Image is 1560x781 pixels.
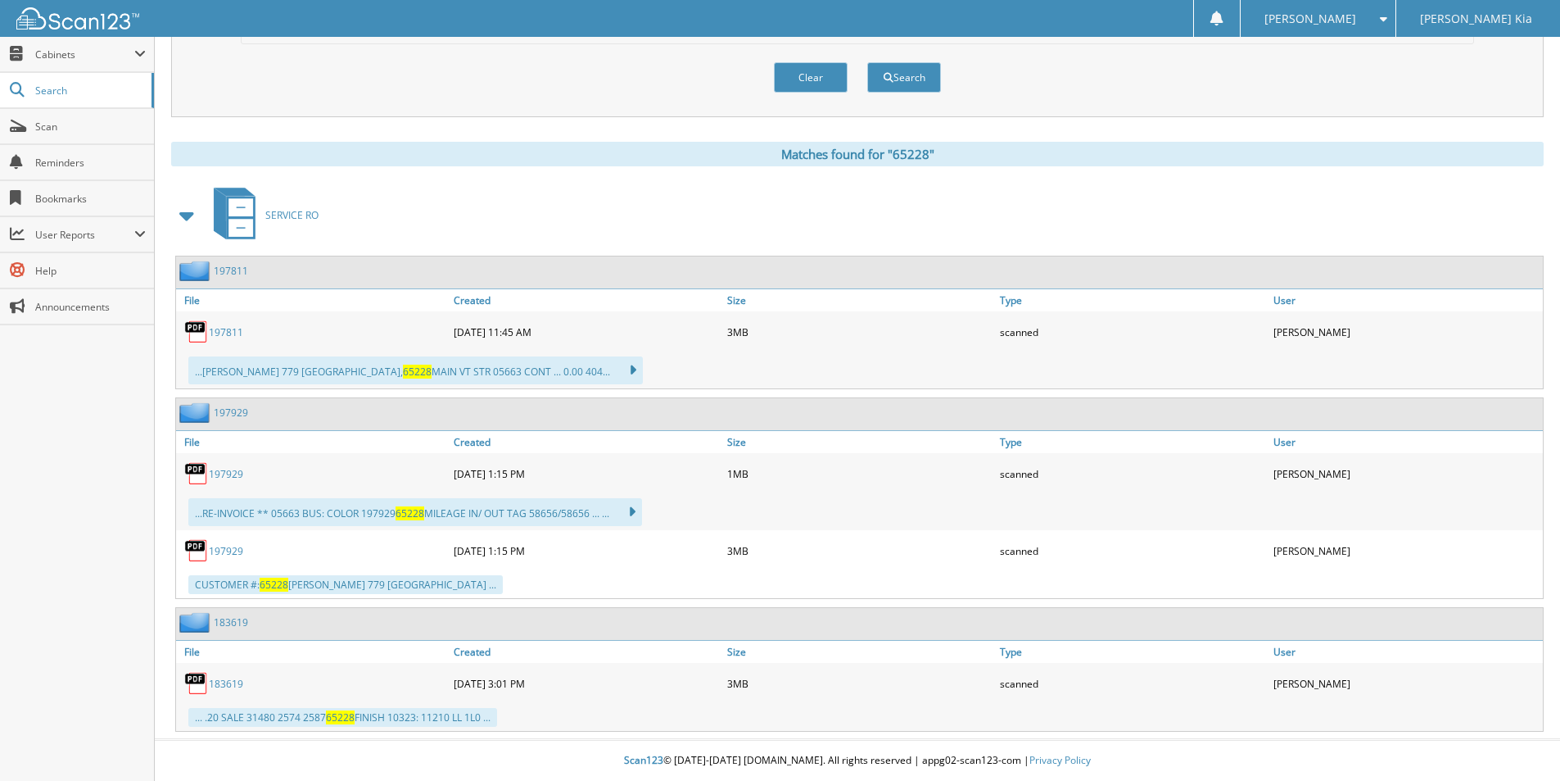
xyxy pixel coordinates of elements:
span: 65228 [326,711,355,724]
div: © [DATE]-[DATE] [DOMAIN_NAME]. All rights reserved | appg02-scan123-com | [155,741,1560,781]
iframe: Chat Widget [1478,702,1560,781]
div: Matches found for "65228" [171,142,1544,166]
button: Clear [774,62,848,93]
div: ... .20 SALE 31480 2574 2587 FINISH 10323: 11210 LL 1L0 ... [188,708,497,727]
span: Bookmarks [35,192,146,206]
div: [DATE] 1:15 PM [450,534,723,567]
img: folder2.png [179,261,214,281]
a: 197929 [209,467,243,481]
div: 3MB [723,667,997,700]
div: 3MB [723,534,997,567]
a: Type [996,289,1269,311]
div: [DATE] 11:45 AM [450,316,723,348]
img: PDF.png [184,671,209,696]
a: File [176,641,450,663]
span: 65228 [260,578,288,592]
div: scanned [996,667,1269,700]
a: File [176,431,450,453]
a: Created [450,431,723,453]
div: scanned [996,534,1269,567]
button: Search [867,62,941,93]
span: Scan123 [624,753,663,767]
a: 197929 [214,406,248,420]
a: Size [723,641,997,663]
img: PDF.png [184,320,209,344]
img: PDF.png [184,461,209,486]
a: User [1269,431,1543,453]
span: 65228 [396,506,424,520]
span: Reminders [35,156,146,170]
a: File [176,289,450,311]
a: Type [996,431,1269,453]
div: ...RE-INVOICE ** 05663 BUS: COLOR 197929 MILEAGE IN/ OUT TAG 58656/58656 ... ... [188,498,642,526]
a: Size [723,289,997,311]
div: scanned [996,457,1269,490]
span: Cabinets [35,48,134,61]
span: 65228 [403,365,432,379]
div: [PERSON_NAME] [1269,457,1543,490]
a: SERVICE RO [204,183,319,247]
a: 183619 [214,615,248,629]
img: PDF.png [184,538,209,563]
a: User [1269,289,1543,311]
img: scan123-logo-white.svg [16,7,139,30]
a: 197811 [209,325,243,339]
div: CUSTOMER #: [PERSON_NAME] 779 [GEOGRAPHIC_DATA] ... [188,575,503,594]
a: 197929 [209,544,243,558]
a: Privacy Policy [1029,753,1091,767]
div: [DATE] 3:01 PM [450,667,723,700]
div: [PERSON_NAME] [1269,667,1543,700]
div: 1MB [723,457,997,490]
span: [PERSON_NAME] Kia [1420,14,1532,24]
span: User Reports [35,228,134,242]
a: 183619 [209,677,243,691]
span: Announcements [35,300,146,314]
a: Created [450,641,723,663]
div: 3MB [723,316,997,348]
img: folder2.png [179,402,214,423]
div: ...[PERSON_NAME] 779 [GEOGRAPHIC_DATA], MAIN VT STR 05663 CONT ... 0.00 404... [188,356,643,384]
div: scanned [996,316,1269,348]
div: [PERSON_NAME] [1269,534,1543,567]
img: folder2.png [179,612,214,633]
a: Type [996,641,1269,663]
div: [PERSON_NAME] [1269,316,1543,348]
a: Size [723,431,997,453]
a: User [1269,641,1543,663]
a: 197811 [214,264,248,278]
div: [DATE] 1:15 PM [450,457,723,490]
a: Created [450,289,723,311]
span: Search [35,84,143,98]
span: SERVICE RO [265,208,319,222]
span: [PERSON_NAME] [1264,14,1356,24]
span: Help [35,264,146,278]
span: Scan [35,120,146,134]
